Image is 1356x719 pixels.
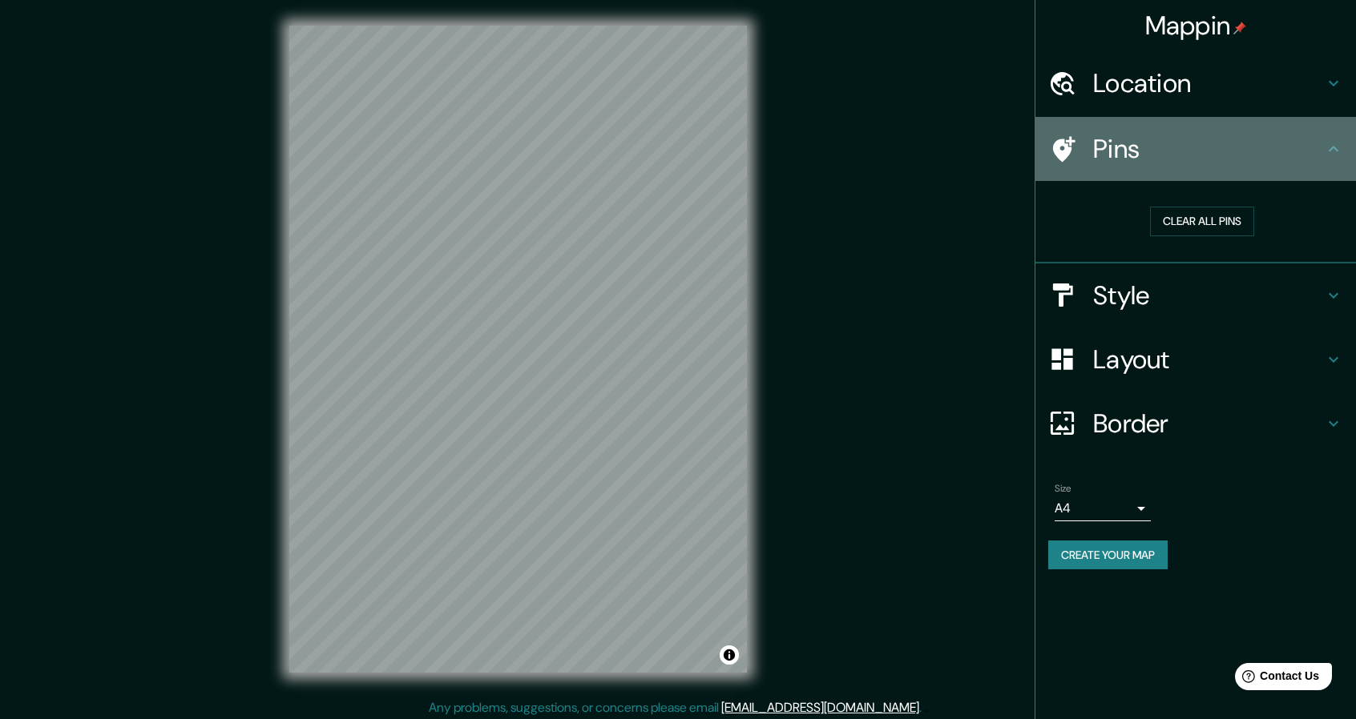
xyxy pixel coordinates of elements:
div: . [922,698,924,717]
div: Layout [1035,327,1356,392]
div: Border [1035,392,1356,456]
div: Location [1035,51,1356,115]
h4: Pins [1093,133,1324,165]
div: . [924,698,927,717]
h4: Style [1093,279,1324,311]
h4: Layout [1093,343,1324,376]
p: Any problems, suggestions, or concerns please email . [429,698,922,717]
h4: Location [1093,67,1324,99]
button: Toggle attribution [720,645,739,665]
iframe: Help widget launcher [1213,657,1338,701]
div: A4 [1055,496,1151,521]
h4: Border [1093,408,1324,440]
a: [EMAIL_ADDRESS][DOMAIN_NAME] [721,699,919,716]
canvas: Map [289,26,747,673]
div: Style [1035,263,1356,327]
div: Pins [1035,117,1356,181]
img: pin-icon.png [1233,22,1246,34]
label: Size [1055,481,1071,495]
button: Clear all pins [1150,207,1254,236]
button: Create your map [1048,540,1168,570]
h4: Mappin [1145,10,1247,42]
